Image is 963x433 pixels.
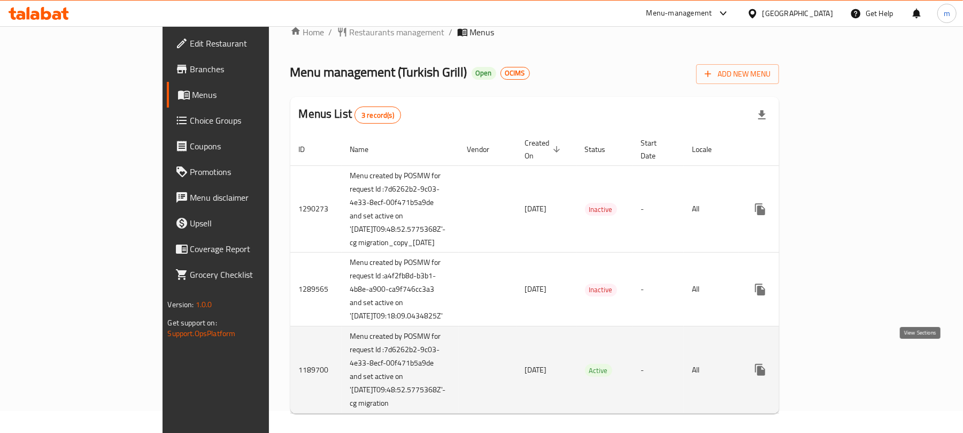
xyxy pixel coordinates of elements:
[525,202,547,216] span: [DATE]
[337,26,445,39] a: Restaurants management
[355,107,401,124] div: Total records count
[739,133,859,166] th: Actions
[196,298,212,312] span: 1.0.0
[190,242,315,255] span: Coverage Report
[762,7,833,19] div: [GEOGRAPHIC_DATA]
[342,253,459,326] td: Menu created by POSMW for request Id :a4f2fb8d-b3b1-4b8e-a900-ca9f746cc3a3 and set active on '[DA...
[748,196,773,222] button: more
[167,82,323,108] a: Menus
[748,277,773,302] button: more
[167,210,323,236] a: Upsell
[749,102,775,128] div: Export file
[585,143,620,156] span: Status
[342,326,459,414] td: Menu created by POSMW for request Id :7d6262b2-9c03-4e33-8ecf-00f471b5a9de and set active on '[DA...
[449,26,453,39] li: /
[773,277,799,302] button: Change Status
[290,133,859,414] table: enhanced table
[696,64,779,84] button: Add New Menu
[472,67,496,80] div: Open
[773,196,799,222] button: Change Status
[342,165,459,253] td: Menu created by POSMW for request Id :7d6262b2-9c03-4e33-8ecf-00f471b5a9de and set active on '[DA...
[525,282,547,296] span: [DATE]
[684,165,739,253] td: All
[192,88,315,101] span: Menus
[684,326,739,414] td: All
[329,26,333,39] li: /
[290,26,780,39] nav: breadcrumb
[944,7,950,19] span: m
[472,69,496,78] span: Open
[299,106,401,124] h2: Menus List
[748,357,773,383] button: more
[633,165,684,253] td: -
[633,253,684,326] td: -
[168,316,217,330] span: Get support on:
[355,110,400,120] span: 3 record(s)
[190,63,315,75] span: Branches
[705,67,771,81] span: Add New Menu
[168,298,194,312] span: Version:
[633,326,684,414] td: -
[190,191,315,204] span: Menu disclaimer
[585,364,612,377] span: Active
[684,253,739,326] td: All
[167,56,323,82] a: Branches
[167,133,323,159] a: Coupons
[167,159,323,185] a: Promotions
[525,136,564,162] span: Created On
[167,262,323,287] a: Grocery Checklist
[167,108,323,133] a: Choice Groups
[167,185,323,210] a: Menu disclaimer
[692,143,726,156] span: Locale
[501,69,529,78] span: OCIMS
[190,268,315,281] span: Grocery Checklist
[190,140,315,153] span: Coupons
[190,165,315,178] span: Promotions
[646,7,712,20] div: Menu-management
[585,284,617,296] span: Inactive
[470,26,495,39] span: Menus
[190,114,315,127] span: Choice Groups
[167,236,323,262] a: Coverage Report
[525,363,547,377] span: [DATE]
[167,31,323,56] a: Edit Restaurant
[168,326,236,340] a: Support.OpsPlatform
[350,143,383,156] span: Name
[299,143,319,156] span: ID
[350,26,445,39] span: Restaurants management
[290,60,467,84] span: Menu management ( Turkish Grill )
[190,217,315,230] span: Upsell
[641,136,671,162] span: Start Date
[585,203,617,216] span: Inactive
[190,37,315,50] span: Edit Restaurant
[467,143,504,156] span: Vendor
